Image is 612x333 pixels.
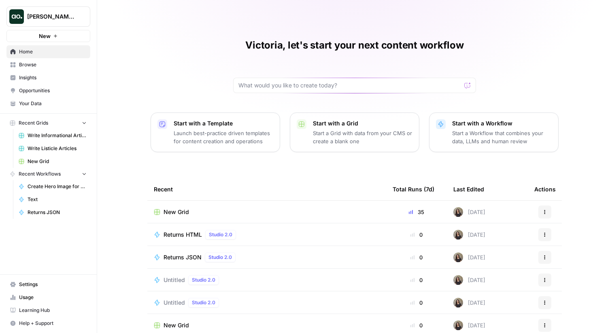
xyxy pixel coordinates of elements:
span: Recent Workflows [19,170,61,178]
a: Returns JSON [15,206,90,219]
img: n04lk3h3q0iujb8nvuuepb5yxxxi [453,207,463,217]
span: Recent Grids [19,119,48,127]
div: [DATE] [453,275,485,285]
img: n04lk3h3q0iujb8nvuuepb5yxxxi [453,298,463,308]
div: 0 [393,231,440,239]
div: Actions [534,178,556,200]
a: UntitledStudio 2.0 [154,298,380,308]
a: Learning Hub [6,304,90,317]
div: 0 [393,253,440,261]
a: Insights [6,71,90,84]
p: Start with a Workflow [452,119,552,127]
button: Start with a WorkflowStart a Workflow that combines your data, LLMs and human review [429,112,559,152]
h1: Victoria, let's start your next content workflow [245,39,463,52]
span: New Grid [28,158,87,165]
input: What would you like to create today? [238,81,461,89]
span: Studio 2.0 [209,231,232,238]
div: [DATE] [453,207,485,217]
span: Returns JSON [164,253,202,261]
span: New [39,32,51,40]
div: [DATE] [453,320,485,330]
button: Workspace: Vicky Testing [6,6,90,27]
a: UntitledStudio 2.0 [154,275,380,285]
a: Create Hero Image for Article [15,180,90,193]
button: Recent Grids [6,117,90,129]
button: Help + Support [6,317,90,330]
span: Studio 2.0 [192,299,215,306]
span: Write Informational Articles [28,132,87,139]
span: New Grid [164,208,189,216]
a: Browse [6,58,90,71]
p: Start a Grid with data from your CMS or create a blank one [313,129,412,145]
div: [DATE] [453,230,485,240]
img: n04lk3h3q0iujb8nvuuepb5yxxxi [453,230,463,240]
a: Text [15,193,90,206]
div: 0 [393,321,440,329]
span: Untitled [164,276,185,284]
div: 0 [393,299,440,307]
div: Recent [154,178,380,200]
p: Launch best-practice driven templates for content creation and operations [174,129,273,145]
span: Your Data [19,100,87,107]
span: Text [28,196,87,203]
div: 35 [393,208,440,216]
span: Usage [19,294,87,301]
div: [DATE] [453,298,485,308]
span: Insights [19,74,87,81]
button: Start with a GridStart a Grid with data from your CMS or create a blank one [290,112,419,152]
a: New Grid [15,155,90,168]
a: Returns HTMLStudio 2.0 [154,230,380,240]
div: Last Edited [453,178,484,200]
span: Settings [19,281,87,288]
a: Usage [6,291,90,304]
span: Browse [19,61,87,68]
span: New Grid [164,321,189,329]
span: Returns HTML [164,231,202,239]
div: Total Runs (7d) [393,178,434,200]
span: Opportunities [19,87,87,94]
img: n04lk3h3q0iujb8nvuuepb5yxxxi [453,320,463,330]
p: Start with a Template [174,119,273,127]
span: Returns JSON [28,209,87,216]
span: [PERSON_NAME] Testing [27,13,76,21]
span: Help + Support [19,320,87,327]
a: Home [6,45,90,58]
span: Home [19,48,87,55]
p: Start a Workflow that combines your data, LLMs and human review [452,129,552,145]
a: New Grid [154,208,380,216]
span: Untitled [164,299,185,307]
p: Start with a Grid [313,119,412,127]
button: Start with a TemplateLaunch best-practice driven templates for content creation and operations [151,112,280,152]
span: Create Hero Image for Article [28,183,87,190]
span: Learning Hub [19,307,87,314]
a: Opportunities [6,84,90,97]
div: 0 [393,276,440,284]
a: New Grid [154,321,380,329]
span: Write Listicle Articles [28,145,87,152]
button: Recent Workflows [6,168,90,180]
a: Settings [6,278,90,291]
span: Studio 2.0 [208,254,232,261]
a: Write Listicle Articles [15,142,90,155]
button: New [6,30,90,42]
a: Returns JSONStudio 2.0 [154,252,380,262]
img: n04lk3h3q0iujb8nvuuepb5yxxxi [453,275,463,285]
span: Studio 2.0 [192,276,215,284]
div: [DATE] [453,252,485,262]
img: n04lk3h3q0iujb8nvuuepb5yxxxi [453,252,463,262]
a: Your Data [6,97,90,110]
a: Write Informational Articles [15,129,90,142]
img: Vicky Testing Logo [9,9,24,24]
